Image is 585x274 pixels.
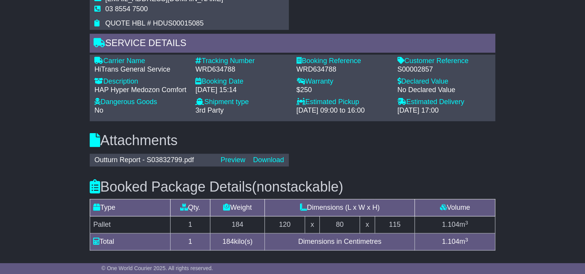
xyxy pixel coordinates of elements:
span: 1.104 [442,221,459,228]
div: WRD634788 [195,65,288,74]
span: 184 [222,238,234,245]
td: m [415,233,495,250]
span: 3rd Party [195,106,223,114]
td: Qty. [170,199,210,216]
td: Volume [415,199,495,216]
div: HiTrans General Service [94,65,188,74]
div: [DATE] 09:00 to 16:00 [296,106,389,115]
span: QUOTE HBL # HDUS00015085 [105,19,203,27]
td: m [415,216,495,233]
td: 184 [210,216,265,233]
td: 115 [375,216,415,233]
div: Estimated Pickup [296,98,389,106]
td: Total [90,233,170,250]
span: © One World Courier 2025. All rights reserved. [101,265,213,271]
sup: 3 [465,237,468,243]
div: Description [94,77,188,86]
span: 1.104 [442,238,459,245]
td: kilo(s) [210,233,265,250]
span: 03 8554 7500 [105,5,148,13]
td: 1 [170,233,210,250]
sup: 3 [465,220,468,226]
div: Shipment type [195,98,288,106]
td: Type [90,199,170,216]
div: Declared Value [397,77,491,86]
div: Booking Reference [296,57,389,65]
a: Download [253,156,284,164]
td: Weight [210,199,265,216]
div: Booking Date [195,77,288,86]
div: S00002857 [397,65,491,74]
td: x [305,216,320,233]
div: Carrier Name [94,57,188,65]
div: [DATE] 17:00 [397,106,491,115]
div: HAP Hyper Medozon Comfort [94,86,188,94]
h3: Booked Package Details [90,179,495,195]
a: Preview [220,156,245,164]
td: Dimensions (L x W x H) [265,199,415,216]
div: WRD634788 [296,65,389,74]
div: Customer Reference [397,57,491,65]
td: 120 [265,216,305,233]
div: Outturn Report - S03832799.pdf [90,156,217,164]
div: Tracking Number [195,57,288,65]
div: Warranty [296,77,389,86]
div: Service Details [90,34,495,55]
div: [DATE] 15:14 [195,86,288,94]
span: (nonstackable) [252,179,343,195]
div: Estimated Delivery [397,98,491,106]
td: x [360,216,375,233]
div: $250 [296,86,389,94]
td: 80 [320,216,360,233]
td: Dimensions in Centimetres [265,233,415,250]
div: No Declared Value [397,86,491,94]
h3: Attachments [90,133,495,148]
div: Dangerous Goods [94,98,188,106]
span: No [94,106,103,114]
td: 1 [170,216,210,233]
td: Pallet [90,216,170,233]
